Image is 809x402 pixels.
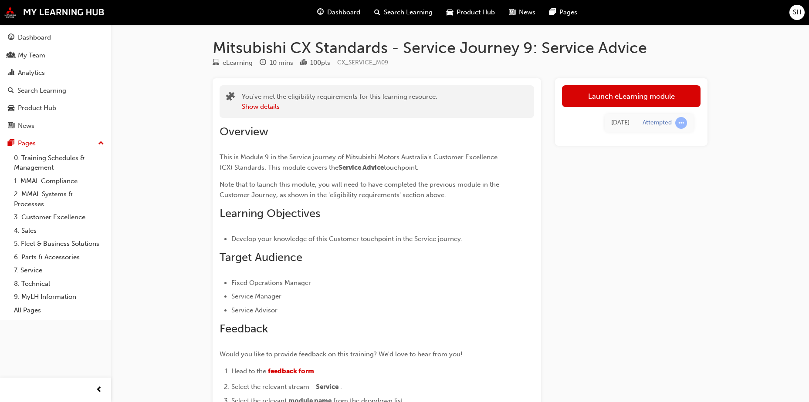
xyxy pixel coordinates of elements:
[3,135,108,151] button: Pages
[10,237,108,251] a: 5. Fleet & Business Solutions
[220,251,302,264] span: Target Audience
[8,122,14,130] span: news-icon
[440,3,502,21] a: car-iconProduct Hub
[10,224,108,238] a: 4. Sales
[220,125,268,138] span: Overview
[457,7,495,17] span: Product Hub
[338,164,384,171] span: Service Advice
[8,34,14,42] span: guage-icon
[519,7,535,17] span: News
[231,306,278,314] span: Service Advisor
[18,68,45,78] div: Analytics
[213,38,707,57] h1: Mitsubishi CX Standards - Service Journey 9: Service Advice
[316,383,338,391] span: Service
[562,85,701,107] a: Launch eLearning module
[213,59,219,67] span: learningResourceType_ELEARNING-icon
[3,47,108,64] a: My Team
[316,367,318,375] span: .
[10,264,108,277] a: 7. Service
[10,290,108,304] a: 9. MyLH Information
[268,367,314,375] a: feedback form
[231,383,314,391] span: Select the relevant stream -
[3,83,108,99] a: Search Learning
[447,7,453,18] span: car-icon
[8,87,14,95] span: search-icon
[559,7,577,17] span: Pages
[3,118,108,134] a: News
[8,52,14,60] span: people-icon
[3,30,108,46] a: Dashboard
[3,28,108,135] button: DashboardMy TeamAnalyticsSearch LearningProduct HubNews
[10,188,108,211] a: 2. MMAL Systems & Processes
[327,7,360,17] span: Dashboard
[226,93,235,103] span: puzzle-icon
[18,138,36,148] div: Pages
[3,100,108,116] a: Product Hub
[8,104,14,112] span: car-icon
[502,3,542,21] a: news-iconNews
[220,181,501,199] span: Note that to launch this module, you will need to have completed the previous module in the Custo...
[10,211,108,224] a: 3. Customer Excellence
[231,279,311,287] span: Fixed Operations Manager
[10,251,108,264] a: 6. Parts & Accessories
[10,174,108,188] a: 1. MMAL Compliance
[220,322,268,335] span: Feedback
[4,7,105,18] img: mmal
[789,5,805,20] button: SH
[18,103,56,113] div: Product Hub
[643,119,672,127] div: Attempted
[260,57,293,68] div: Duration
[384,164,419,171] span: touchpoint.
[260,59,266,67] span: clock-icon
[17,86,66,96] div: Search Learning
[8,140,14,147] span: pages-icon
[793,7,801,17] span: SH
[310,3,367,21] a: guage-iconDashboard
[231,367,266,375] span: Head to the
[340,383,342,391] span: .
[18,50,45,60] div: My Team
[231,235,463,243] span: Develop your knowledge of this Customer touchpoint in the Service journey.
[10,277,108,291] a: 8. Technical
[549,7,556,18] span: pages-icon
[242,102,280,112] button: Show details
[231,292,281,300] span: Service Manager
[384,7,433,17] span: Search Learning
[367,3,440,21] a: search-iconSearch Learning
[300,57,330,68] div: Points
[542,3,584,21] a: pages-iconPages
[96,385,102,395] span: prev-icon
[220,350,463,358] span: Would you like to provide feedback on this training? We'd love to hear from you!
[8,69,14,77] span: chart-icon
[337,59,388,66] span: Learning resource code
[611,118,630,128] div: Fri Sep 05 2025 16:37:52 GMT+0930 (Australian Central Standard Time)
[10,151,108,174] a: 0. Training Schedules & Management
[18,33,51,43] div: Dashboard
[18,121,34,131] div: News
[374,7,380,18] span: search-icon
[509,7,515,18] span: news-icon
[213,57,253,68] div: Type
[223,58,253,68] div: eLearning
[300,59,307,67] span: podium-icon
[675,117,687,129] span: learningRecordVerb_ATTEMPT-icon
[10,304,108,317] a: All Pages
[242,92,437,111] div: You've met the eligibility requirements for this learning resource.
[310,58,330,68] div: 100 pts
[317,7,324,18] span: guage-icon
[270,58,293,68] div: 10 mins
[220,153,499,171] span: This is Module 9 in the Service journey of Mitsubishi Motors Australia's Customer Excellence (CX)...
[220,207,320,220] span: Learning Objectives
[98,138,104,149] span: up-icon
[3,65,108,81] a: Analytics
